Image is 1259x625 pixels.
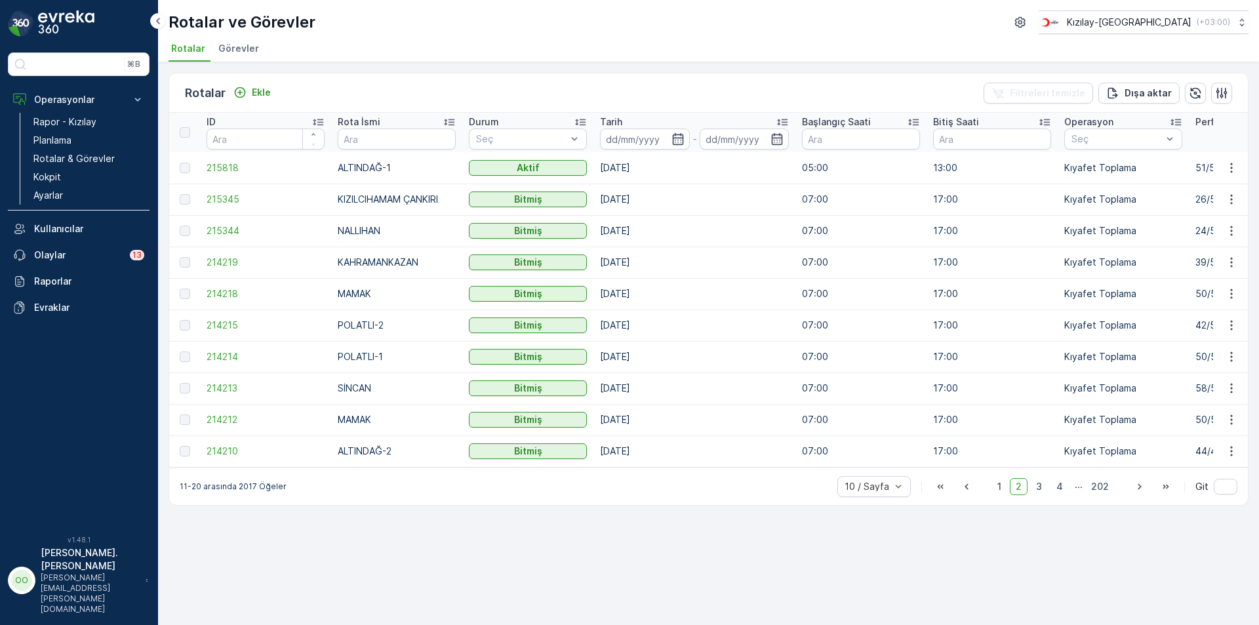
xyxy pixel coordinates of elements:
span: Görevler [218,42,259,55]
td: 17:00 [927,373,1058,404]
a: 214210 [207,445,325,458]
button: Dışa aktar [1098,83,1180,104]
td: MAMAK [331,278,462,310]
p: Ayarlar [33,189,63,202]
img: k%C4%B1z%C4%B1lay.png [1039,15,1062,30]
a: Olaylar13 [8,242,150,268]
td: [DATE] [593,341,795,373]
span: 214213 [207,382,325,395]
td: Kıyafet Toplama [1058,247,1189,278]
button: Operasyonlar [8,87,150,113]
p: 13 [132,250,142,260]
p: [PERSON_NAME].[PERSON_NAME] [41,546,139,573]
p: - [692,131,697,147]
p: Bitmiş [514,287,542,300]
button: Bitmiş [469,254,587,270]
td: 17:00 [927,435,1058,467]
td: Kıyafet Toplama [1058,373,1189,404]
button: Bitmiş [469,443,587,459]
td: 05:00 [795,152,927,184]
td: 17:00 [927,310,1058,341]
td: 17:00 [927,278,1058,310]
td: 07:00 [795,404,927,435]
td: Kıyafet Toplama [1058,152,1189,184]
p: Başlangıç Saati [802,115,871,129]
input: Ara [933,129,1051,150]
div: Toggle Row Selected [180,289,190,299]
button: OO[PERSON_NAME].[PERSON_NAME][PERSON_NAME][EMAIL_ADDRESS][PERSON_NAME][DOMAIN_NAME] [8,546,150,615]
a: Planlama [28,131,150,150]
td: [DATE] [593,215,795,247]
a: Raporlar [8,268,150,294]
button: Bitmiş [469,192,587,207]
td: 07:00 [795,310,927,341]
span: Rotalar [171,42,205,55]
span: 4 [1050,478,1069,495]
span: v 1.48.1 [8,536,150,544]
button: Bitmiş [469,286,587,302]
div: Toggle Row Selected [180,163,190,173]
div: Toggle Row Selected [180,352,190,362]
a: 214212 [207,413,325,426]
td: 07:00 [795,215,927,247]
td: POLATLI-1 [331,341,462,373]
span: 214215 [207,319,325,332]
td: 17:00 [927,341,1058,373]
a: 215345 [207,193,325,206]
td: NALLIHAN [331,215,462,247]
span: 2 [1010,478,1028,495]
td: MAMAK [331,404,462,435]
td: 07:00 [795,184,927,215]
input: Ara [802,129,920,150]
img: logo [8,10,34,37]
p: Planlama [33,134,71,147]
button: Filtreleri temizle [984,83,1093,104]
td: 07:00 [795,341,927,373]
td: POLATLI-2 [331,310,462,341]
a: Rapor - Kızılay [28,113,150,131]
button: Bitmiş [469,412,587,428]
div: Toggle Row Selected [180,446,190,456]
p: Seç [1071,132,1162,146]
td: Kıyafet Toplama [1058,435,1189,467]
p: Operasyonlar [34,93,123,106]
td: 07:00 [795,247,927,278]
td: ALTINDAĞ-1 [331,152,462,184]
a: Ayarlar [28,186,150,205]
td: Kıyafet Toplama [1058,310,1189,341]
p: Bitmiş [514,445,542,458]
p: ... [1075,478,1083,495]
button: Bitmiş [469,317,587,333]
span: 215344 [207,224,325,237]
p: Bitmiş [514,319,542,332]
td: Kıyafet Toplama [1058,278,1189,310]
td: ALTINDAĞ-2 [331,435,462,467]
p: Operasyon [1064,115,1113,129]
p: 11-20 arasında 2017 Öğeler [180,481,287,492]
td: [DATE] [593,152,795,184]
div: Toggle Row Selected [180,414,190,425]
img: logo_dark-DEwI_e13.png [38,10,94,37]
button: Bitmiş [469,380,587,396]
span: 214214 [207,350,325,363]
td: [DATE] [593,247,795,278]
p: Filtreleri temizle [1010,87,1085,100]
p: Kızılay-[GEOGRAPHIC_DATA] [1067,16,1191,29]
input: dd/mm/yyyy [700,129,789,150]
a: Kokpit [28,168,150,186]
p: Rotalar & Görevler [33,152,115,165]
a: 214219 [207,256,325,269]
p: Rotalar ve Görevler [169,12,315,33]
p: Raporlar [34,275,144,288]
span: 214218 [207,287,325,300]
td: [DATE] [593,435,795,467]
p: Kokpit [33,171,61,184]
p: Bitmiş [514,350,542,363]
p: ( +03:00 ) [1197,17,1230,28]
p: Aktif [517,161,540,174]
a: 215818 [207,161,325,174]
